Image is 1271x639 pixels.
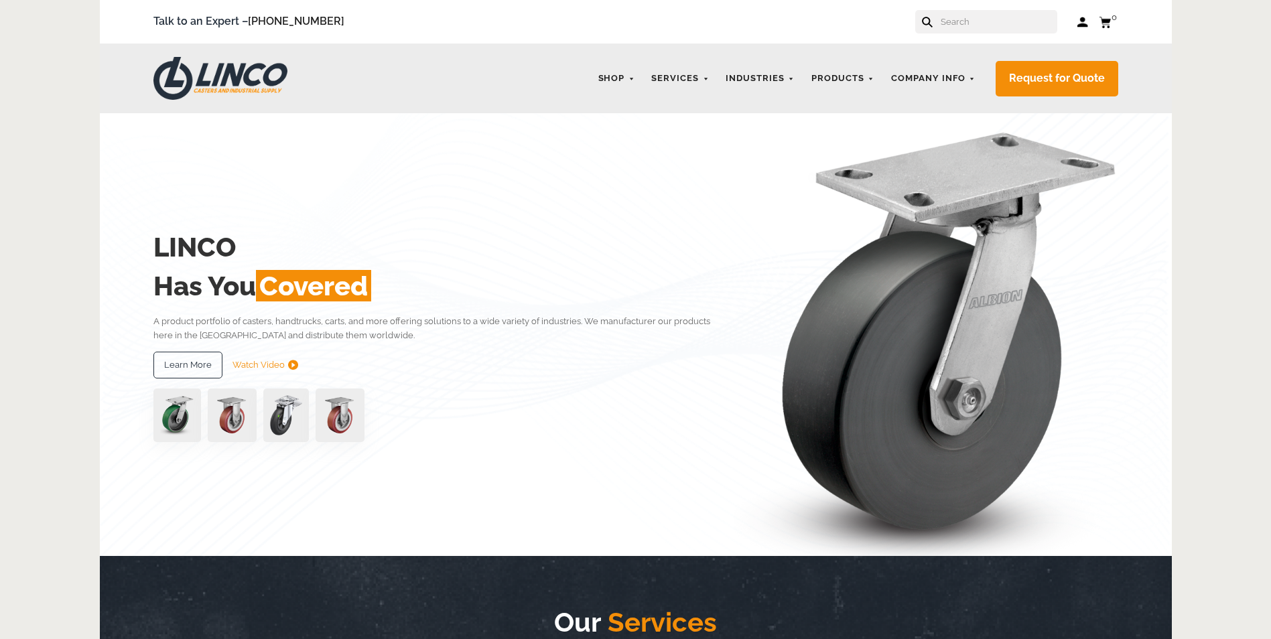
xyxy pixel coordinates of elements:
img: LINCO CASTERS & INDUSTRIAL SUPPLY [153,57,287,100]
a: Log in [1077,15,1089,29]
img: linco_caster [734,113,1118,556]
a: Industries [719,66,801,92]
input: Search [939,10,1057,33]
span: Services [601,606,717,638]
img: pn3orx8a-94725-1-1-.png [153,388,201,442]
span: 0 [1112,12,1117,22]
a: Watch Video [232,352,298,378]
a: Learn More [153,352,222,378]
img: capture-59611-removebg-preview-1.png [316,388,364,442]
a: Request for Quote [996,61,1118,96]
img: lvwpp200rst849959jpg-30522-removebg-preview-1.png [263,388,309,442]
img: capture-59611-removebg-preview-1.png [208,388,257,442]
a: Shop [592,66,642,92]
a: [PHONE_NUMBER] [248,15,344,27]
a: 0 [1099,13,1118,30]
a: Products [805,66,881,92]
h2: LINCO [153,228,730,267]
p: A product portfolio of casters, handtrucks, carts, and more offering solutions to a wide variety ... [153,314,730,343]
span: Talk to an Expert – [153,13,344,31]
span: Covered [256,270,371,301]
h2: Has You [153,267,730,305]
a: Services [645,66,716,92]
a: Company Info [884,66,982,92]
img: subtract.png [288,360,298,370]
